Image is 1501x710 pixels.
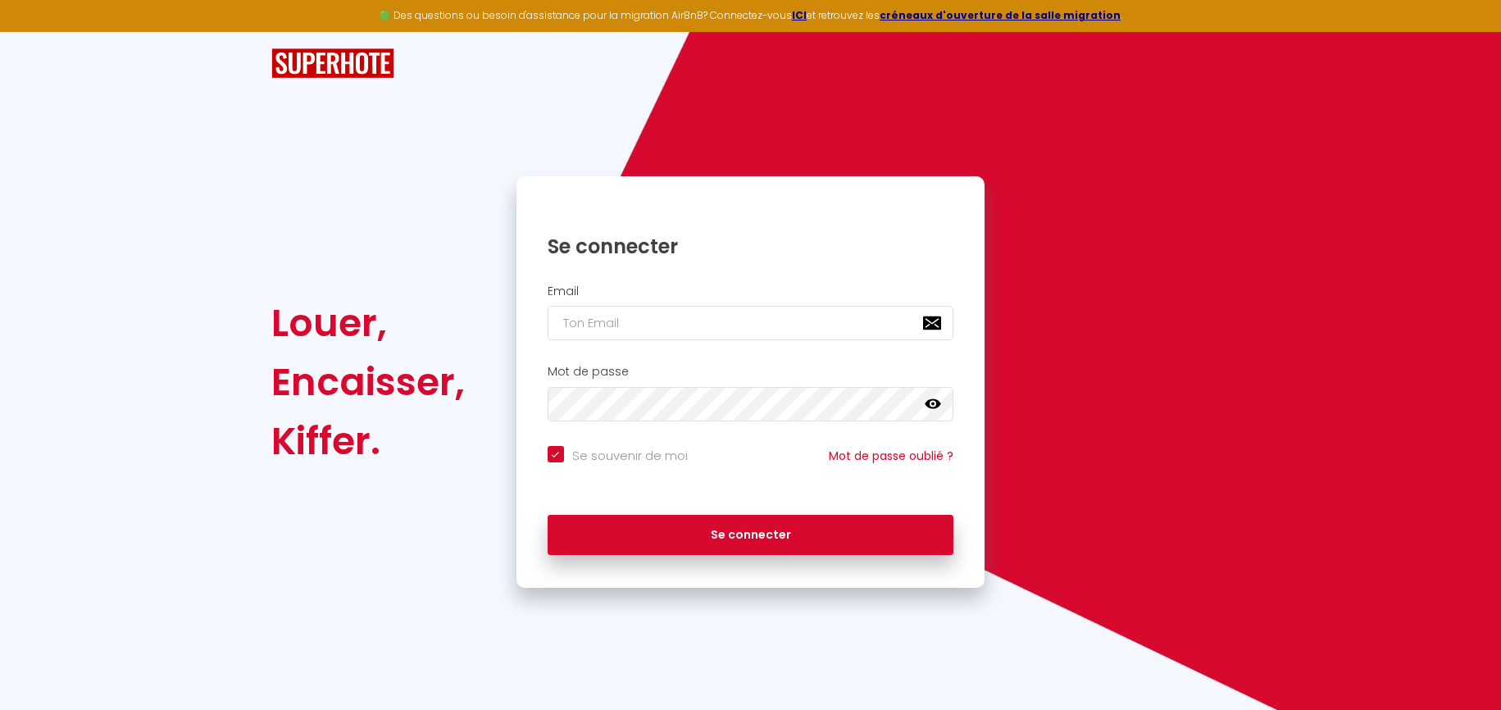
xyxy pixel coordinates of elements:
[13,7,62,56] button: Ouvrir le widget de chat LiveChat
[548,306,954,340] input: Ton Email
[792,8,807,22] a: ICI
[271,294,465,353] div: Louer,
[548,284,954,298] h2: Email
[548,234,954,259] h1: Se connecter
[271,48,394,79] img: SuperHote logo
[548,365,954,379] h2: Mot de passe
[271,353,465,412] div: Encaisser,
[271,412,465,471] div: Kiffer.
[829,448,953,464] a: Mot de passe oublié ?
[548,515,954,556] button: Se connecter
[880,8,1121,22] a: créneaux d'ouverture de la salle migration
